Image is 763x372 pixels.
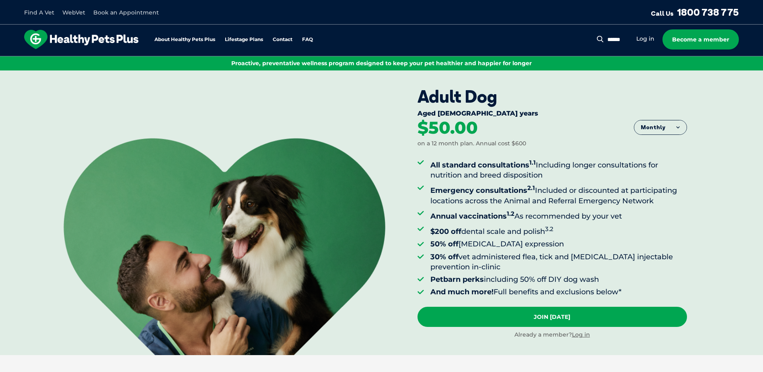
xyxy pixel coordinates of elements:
strong: 50% off [430,240,459,248]
sup: 1.1 [529,159,536,166]
a: Log in [572,331,590,338]
a: Lifestage Plans [225,37,263,42]
div: Aged [DEMOGRAPHIC_DATA] years [417,110,687,119]
sup: 1.2 [507,210,514,217]
strong: $200 off [430,227,461,236]
button: Monthly [634,120,687,135]
li: dental scale and polish [430,224,687,237]
strong: Emergency consultations [430,186,535,195]
a: Book an Appointment [93,9,159,16]
a: Find A Vet [24,9,54,16]
li: Including longer consultations for nutrition and breed disposition [430,157,687,180]
a: FAQ [302,37,313,42]
li: [MEDICAL_DATA] expression [430,239,687,249]
strong: Petbarn perks [430,275,484,284]
sup: 2.1 [527,184,535,192]
span: Call Us [651,9,674,17]
a: Log in [636,35,654,43]
strong: And much more! [430,287,494,296]
img: hpp-logo [24,30,138,49]
strong: All standard consultations [430,161,536,169]
a: Call Us1800 738 775 [651,6,739,18]
li: Full benefits and exclusions below* [430,287,687,297]
li: As recommended by your vet [430,209,687,221]
a: WebVet [62,9,85,16]
strong: 30% off [430,252,459,261]
li: including 50% off DIY dog wash [430,275,687,285]
a: Become a member [662,29,739,50]
span: Proactive, preventative wellness program designed to keep your pet healthier and happier for longer [231,60,532,67]
button: Search [595,35,605,43]
a: About Healthy Pets Plus [154,37,215,42]
li: vet administered flea, tick and [MEDICAL_DATA] injectable prevention in-clinic [430,252,687,272]
div: $50.00 [417,119,478,137]
img: <br /> <b>Warning</b>: Undefined variable $title in <b>/var/www/html/current/codepool/wp-content/... [64,138,385,355]
li: Included or discounted at participating locations across the Animal and Referral Emergency Network [430,183,687,206]
a: Contact [273,37,292,42]
a: Join [DATE] [417,307,687,327]
div: Adult Dog [417,87,687,107]
div: on a 12 month plan. Annual cost $600 [417,140,526,148]
strong: Annual vaccinations [430,212,514,221]
sup: 3.2 [545,225,553,233]
div: Already a member? [417,331,687,339]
